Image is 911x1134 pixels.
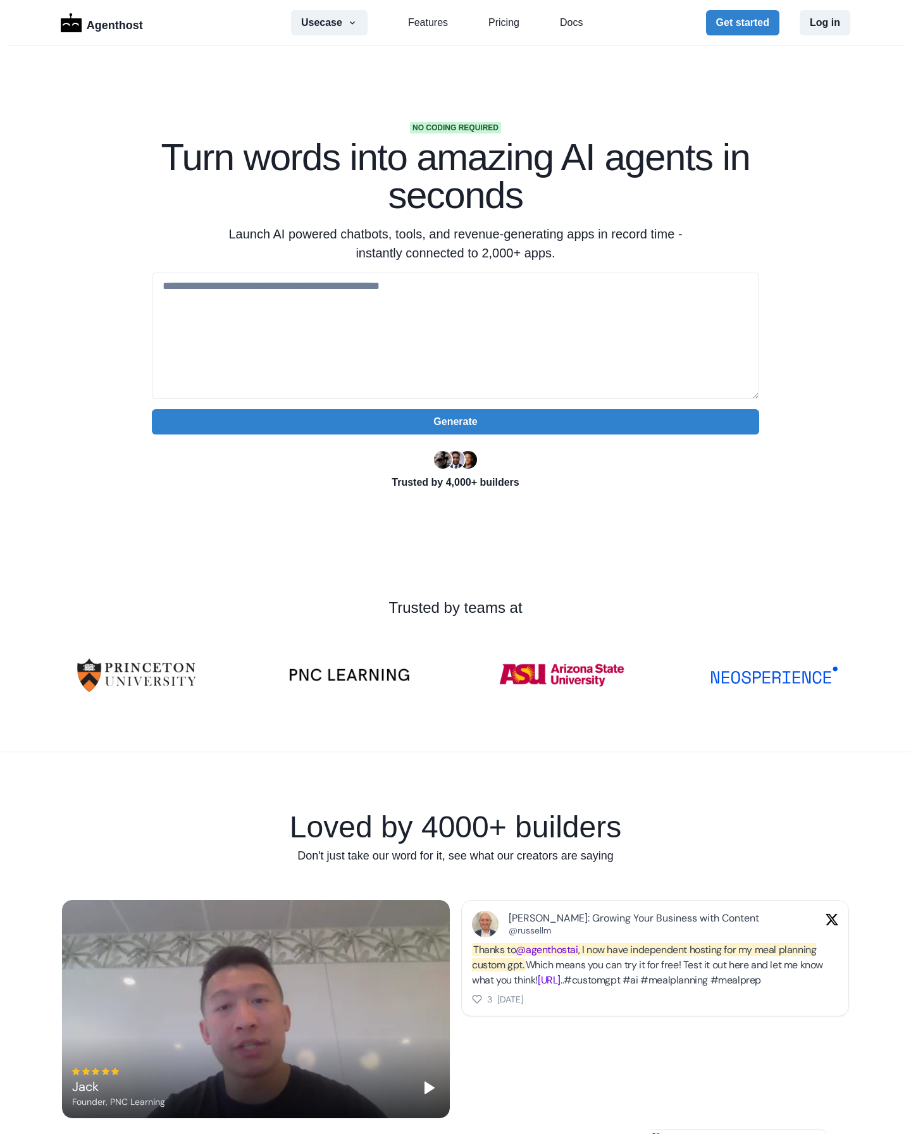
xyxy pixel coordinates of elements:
[152,475,759,490] p: Trusted by 4,000+ builders
[61,13,82,32] img: Logo
[459,451,477,469] img: Kent Dodds
[152,409,759,434] button: Generate
[706,10,779,35] button: Get started
[61,812,850,842] h1: Loved by 4000+ builders
[61,12,143,34] a: LogoAgenthost
[800,10,850,35] button: Log in
[87,12,143,34] p: Agenthost
[408,15,448,30] a: Features
[213,225,698,262] p: Launch AI powered chatbots, tools, and revenue-generating apps in record time - instantly connect...
[560,15,583,30] a: Docs
[488,15,519,30] a: Pricing
[152,139,759,214] h1: Turn words into amazing AI agents in seconds
[711,667,838,684] img: NSP_Logo_Blue.svg
[286,668,412,682] img: PNC-LEARNING-Logo-v2.1.webp
[410,122,501,133] span: No coding required
[291,10,368,35] button: Usecase
[61,847,850,865] p: Don't just take our word for it, see what our creators are saying
[499,639,625,711] img: ASU-Logo.png
[73,639,200,711] img: University-of-Princeton-Logo.png
[447,451,464,469] img: Segun Adebayo
[434,451,452,469] img: Ryan Florence
[40,596,871,619] p: Trusted by teams at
